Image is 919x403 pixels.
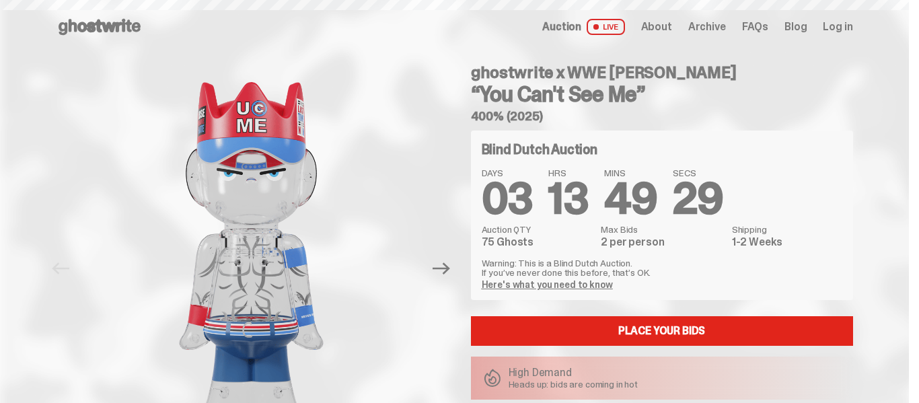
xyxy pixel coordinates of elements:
a: Blog [784,22,807,32]
a: FAQs [742,22,768,32]
span: 29 [673,171,723,227]
span: SECS [673,168,723,178]
a: Auction LIVE [542,19,624,35]
a: About [641,22,672,32]
span: DAYS [482,168,533,178]
span: 03 [482,171,533,227]
a: Here's what you need to know [482,279,613,291]
span: HRS [548,168,588,178]
span: Auction [542,22,581,32]
p: Warning: This is a Blind Dutch Auction. If you’ve never done this before, that’s OK. [482,258,842,277]
p: Heads up: bids are coming in hot [509,379,638,389]
p: High Demand [509,367,638,378]
h3: “You Can't See Me” [471,83,853,105]
dd: 1-2 Weeks [732,237,842,248]
span: 49 [604,171,657,227]
dt: Auction QTY [482,225,593,234]
h4: ghostwrite x WWE [PERSON_NAME] [471,65,853,81]
dt: Max Bids [601,225,723,234]
span: 13 [548,171,588,227]
a: Archive [688,22,726,32]
dd: 75 Ghosts [482,237,593,248]
span: MINS [604,168,657,178]
a: Place your Bids [471,316,853,346]
a: Log in [823,22,852,32]
dd: 2 per person [601,237,723,248]
dt: Shipping [732,225,842,234]
h4: Blind Dutch Auction [482,143,597,156]
h5: 400% (2025) [471,110,853,122]
button: Next [427,254,457,283]
span: LIVE [587,19,625,35]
